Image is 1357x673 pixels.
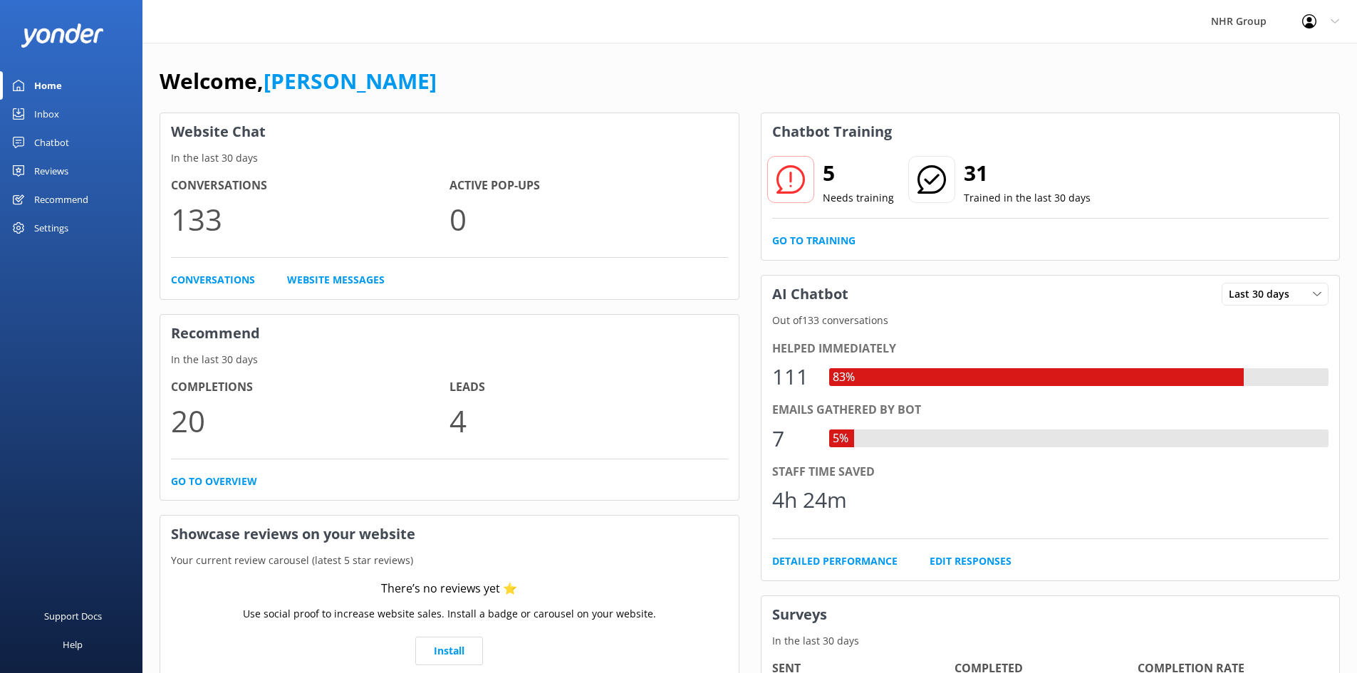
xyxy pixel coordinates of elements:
[761,596,1340,633] h3: Surveys
[171,397,449,444] p: 20
[772,233,856,249] a: Go to Training
[449,397,728,444] p: 4
[243,606,656,622] p: Use social proof to increase website sales. Install a badge or carousel on your website.
[34,185,88,214] div: Recommend
[34,71,62,100] div: Home
[160,553,739,568] p: Your current review carousel (latest 5 star reviews)
[449,177,728,195] h4: Active Pop-ups
[381,580,517,598] div: There’s no reviews yet ⭐
[823,190,894,206] p: Needs training
[823,156,894,190] h2: 5
[160,516,739,553] h3: Showcase reviews on your website
[160,64,437,98] h1: Welcome,
[761,633,1340,649] p: In the last 30 days
[264,66,437,95] a: [PERSON_NAME]
[34,100,59,128] div: Inbox
[160,150,739,166] p: In the last 30 days
[171,195,449,243] p: 133
[772,463,1329,481] div: Staff time saved
[287,272,385,288] a: Website Messages
[171,378,449,397] h4: Completions
[964,190,1091,206] p: Trained in the last 30 days
[160,352,739,367] p: In the last 30 days
[829,368,858,387] div: 83%
[449,378,728,397] h4: Leads
[44,602,102,630] div: Support Docs
[63,630,83,659] div: Help
[829,429,852,448] div: 5%
[160,315,739,352] h3: Recommend
[171,177,449,195] h4: Conversations
[34,157,68,185] div: Reviews
[34,128,69,157] div: Chatbot
[1229,286,1298,302] span: Last 30 days
[772,422,815,456] div: 7
[761,276,859,313] h3: AI Chatbot
[772,360,815,394] div: 111
[449,195,728,243] p: 0
[21,24,103,47] img: yonder-white-logo.png
[761,113,903,150] h3: Chatbot Training
[171,272,255,288] a: Conversations
[171,474,257,489] a: Go to overview
[772,483,847,517] div: 4h 24m
[964,156,1091,190] h2: 31
[930,553,1012,569] a: Edit Responses
[761,313,1340,328] p: Out of 133 conversations
[34,214,68,242] div: Settings
[772,401,1329,419] div: Emails gathered by bot
[772,553,898,569] a: Detailed Performance
[772,340,1329,358] div: Helped immediately
[160,113,739,150] h3: Website Chat
[415,637,483,665] a: Install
